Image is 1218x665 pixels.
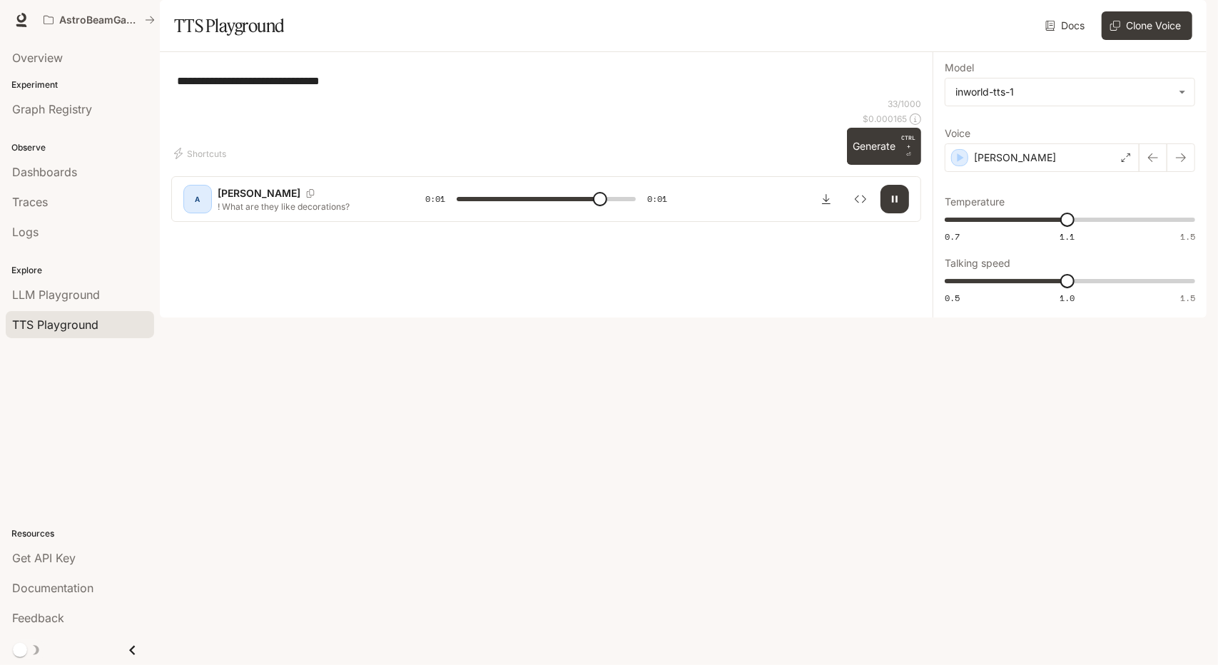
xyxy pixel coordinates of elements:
[218,186,300,200] p: [PERSON_NAME]
[218,200,391,213] p: ! What are they like decorations?
[945,63,974,73] p: Model
[847,128,921,165] button: GenerateCTRL +⏎
[846,185,875,213] button: Inspect
[425,192,445,206] span: 0:01
[955,85,1172,99] div: inworld-tts-1
[945,197,1005,207] p: Temperature
[901,133,915,159] p: ⏎
[974,151,1056,165] p: [PERSON_NAME]
[945,230,960,243] span: 0.7
[1060,230,1075,243] span: 1.1
[863,113,907,125] p: $ 0.000165
[1060,292,1075,304] span: 1.0
[812,185,841,213] button: Download audio
[59,14,139,26] p: AstroBeamGame
[1180,292,1195,304] span: 1.5
[1042,11,1090,40] a: Docs
[186,188,209,210] div: A
[901,133,915,151] p: CTRL +
[945,292,960,304] span: 0.5
[300,189,320,198] button: Copy Voice ID
[1180,230,1195,243] span: 1.5
[37,6,161,34] button: All workspaces
[171,142,232,165] button: Shortcuts
[945,258,1010,268] p: Talking speed
[1102,11,1192,40] button: Clone Voice
[647,192,667,206] span: 0:01
[174,11,285,40] h1: TTS Playground
[945,128,970,138] p: Voice
[888,98,921,110] p: 33 / 1000
[945,78,1194,106] div: inworld-tts-1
